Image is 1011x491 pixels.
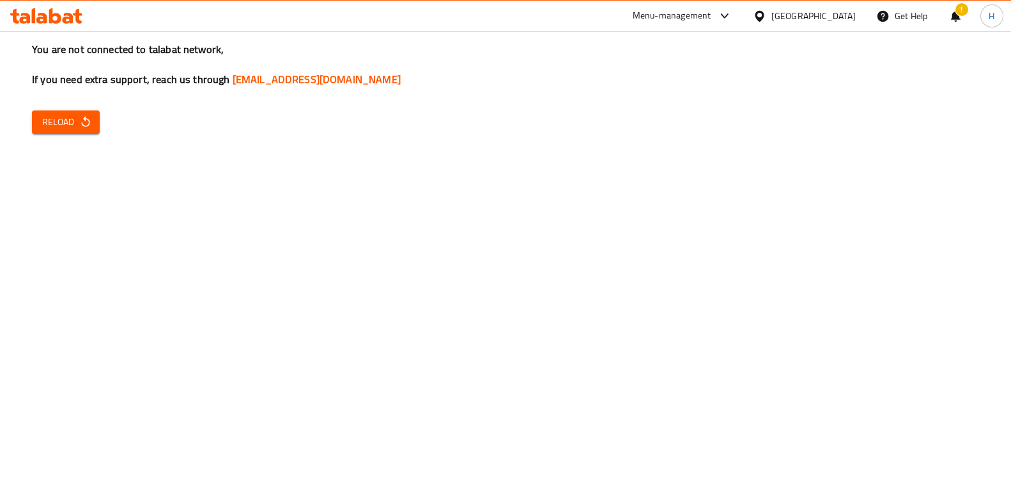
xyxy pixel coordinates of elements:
[32,110,100,134] button: Reload
[42,114,89,130] span: Reload
[989,9,994,23] span: H
[771,9,856,23] div: [GEOGRAPHIC_DATA]
[233,70,401,89] a: [EMAIL_ADDRESS][DOMAIN_NAME]
[633,8,711,24] div: Menu-management
[32,42,979,87] h3: You are not connected to talabat network, If you need extra support, reach us through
